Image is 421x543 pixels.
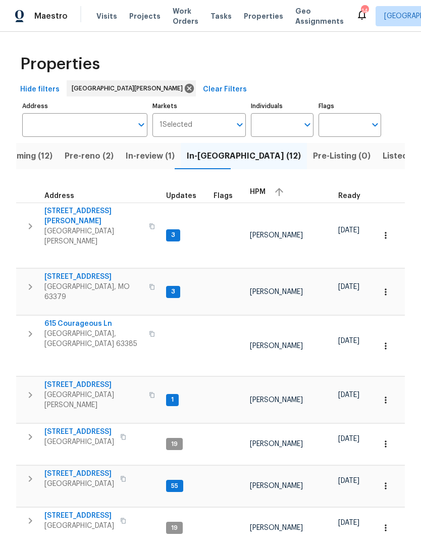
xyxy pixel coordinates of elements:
[44,282,143,302] span: [GEOGRAPHIC_DATA], MO 63379
[187,149,301,163] span: In-[GEOGRAPHIC_DATA] (12)
[250,342,303,350] span: [PERSON_NAME]
[129,11,161,21] span: Projects
[338,192,370,200] div: Earliest renovation start date (first business day after COE or Checkout)
[319,103,381,109] label: Flags
[16,80,64,99] button: Hide filters
[199,80,251,99] button: Clear Filters
[167,231,179,239] span: 3
[250,288,303,295] span: [PERSON_NAME]
[65,149,114,163] span: Pre-reno (2)
[20,83,60,96] span: Hide filters
[203,83,247,96] span: Clear Filters
[295,6,344,26] span: Geo Assignments
[250,524,303,531] span: [PERSON_NAME]
[338,227,359,234] span: [DATE]
[134,118,148,132] button: Open
[368,118,382,132] button: Open
[338,477,359,484] span: [DATE]
[250,482,303,489] span: [PERSON_NAME]
[44,329,143,349] span: [GEOGRAPHIC_DATA], [GEOGRAPHIC_DATA] 63385
[166,192,196,200] span: Updates
[44,469,114,479] span: [STREET_ADDRESS]
[44,390,143,410] span: [GEOGRAPHIC_DATA][PERSON_NAME]
[44,427,114,437] span: [STREET_ADDRESS]
[72,83,187,93] span: [GEOGRAPHIC_DATA][PERSON_NAME]
[338,283,359,290] span: [DATE]
[126,149,175,163] span: In-review (1)
[251,103,313,109] label: Individuals
[22,103,147,109] label: Address
[44,192,74,200] span: Address
[250,440,303,448] span: [PERSON_NAME]
[167,482,182,490] span: 55
[44,226,143,246] span: [GEOGRAPHIC_DATA][PERSON_NAME]
[338,192,360,200] span: Ready
[167,440,182,449] span: 19
[338,337,359,344] span: [DATE]
[338,391,359,399] span: [DATE]
[160,121,192,129] span: 1 Selected
[167,287,179,296] span: 3
[173,6,198,26] span: Work Orders
[67,80,196,96] div: [GEOGRAPHIC_DATA][PERSON_NAME]
[313,149,371,163] span: Pre-Listing (0)
[44,521,114,531] span: [GEOGRAPHIC_DATA]
[210,13,232,20] span: Tasks
[244,11,283,21] span: Properties
[250,397,303,404] span: [PERSON_NAME]
[44,437,114,447] span: [GEOGRAPHIC_DATA]
[214,192,233,200] span: Flags
[167,396,178,404] span: 1
[44,319,143,329] span: 615 Courageous Ln
[167,524,182,532] span: 19
[233,118,247,132] button: Open
[338,435,359,442] span: [DATE]
[338,519,359,526] span: [DATE]
[44,206,143,226] span: [STREET_ADDRESS][PERSON_NAME]
[300,118,314,132] button: Open
[96,11,117,21] span: Visits
[250,188,266,195] span: HPM
[44,272,143,282] span: [STREET_ADDRESS]
[152,103,246,109] label: Markets
[20,59,100,69] span: Properties
[44,511,114,521] span: [STREET_ADDRESS]
[44,479,114,489] span: [GEOGRAPHIC_DATA]
[361,6,368,16] div: 14
[34,11,68,21] span: Maestro
[44,380,143,390] span: [STREET_ADDRESS]
[250,232,303,239] span: [PERSON_NAME]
